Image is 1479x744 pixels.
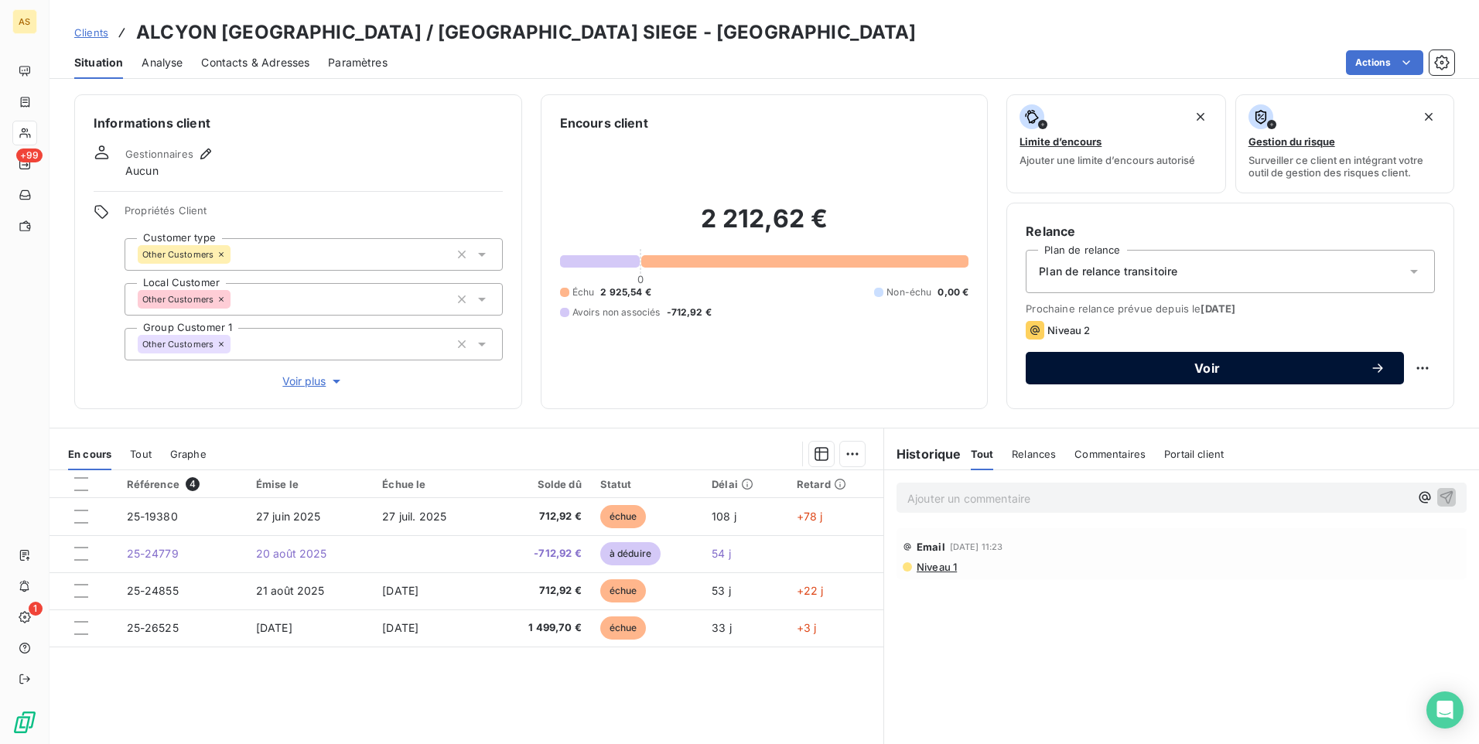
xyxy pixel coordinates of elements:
[600,579,647,602] span: échue
[917,541,945,553] span: Email
[600,505,647,528] span: échue
[1235,94,1454,193] button: Gestion du risqueSurveiller ce client en intégrant votre outil de gestion des risques client.
[950,542,1003,551] span: [DATE] 11:23
[127,510,178,523] span: 25-19380
[1020,135,1102,148] span: Limite d’encours
[74,55,123,70] span: Situation
[231,247,243,261] input: Ajouter une valeur
[382,510,446,523] span: 27 juil. 2025
[797,584,824,597] span: +22 j
[600,542,661,565] span: à déduire
[499,583,582,599] span: 712,92 €
[712,547,731,560] span: 54 j
[712,510,736,523] span: 108 j
[797,621,817,634] span: +3 j
[600,285,651,299] span: 2 925,54 €
[1026,352,1404,384] button: Voir
[1248,135,1335,148] span: Gestion du risque
[1026,222,1435,241] h6: Relance
[142,250,213,259] span: Other Customers
[712,478,778,490] div: Délai
[382,621,418,634] span: [DATE]
[560,114,648,132] h6: Encours client
[712,584,731,597] span: 53 j
[282,374,344,389] span: Voir plus
[1047,324,1090,336] span: Niveau 2
[712,621,732,634] span: 33 j
[572,285,595,299] span: Échu
[68,448,111,460] span: En cours
[127,621,179,634] span: 25-26525
[382,478,480,490] div: Échue le
[1201,302,1235,315] span: [DATE]
[1012,448,1056,460] span: Relances
[600,616,647,640] span: échue
[142,55,183,70] span: Analyse
[125,204,503,226] span: Propriétés Client
[1426,691,1464,729] div: Open Intercom Messenger
[1026,302,1435,315] span: Prochaine relance prévue depuis le
[142,295,213,304] span: Other Customers
[256,478,364,490] div: Émise le
[499,478,582,490] div: Solde dû
[231,337,243,351] input: Ajouter une valeur
[1020,154,1195,166] span: Ajouter une limite d’encours autorisé
[382,584,418,597] span: [DATE]
[125,373,503,390] button: Voir plus
[1039,264,1177,279] span: Plan de relance transitoire
[127,547,179,560] span: 25-24779
[1006,94,1225,193] button: Limite d’encoursAjouter une limite d’encours autorisé
[971,448,994,460] span: Tout
[231,292,243,306] input: Ajouter une valeur
[74,26,108,39] span: Clients
[186,477,200,491] span: 4
[94,114,503,132] h6: Informations client
[1346,50,1423,75] button: Actions
[1248,154,1441,179] span: Surveiller ce client en intégrant votre outil de gestion des risques client.
[938,285,968,299] span: 0,00 €
[201,55,309,70] span: Contacts & Adresses
[499,620,582,636] span: 1 499,70 €
[125,148,193,160] span: Gestionnaires
[29,602,43,616] span: 1
[1044,362,1370,374] span: Voir
[1074,448,1146,460] span: Commentaires
[142,340,213,349] span: Other Customers
[797,478,874,490] div: Retard
[600,478,693,490] div: Statut
[170,448,207,460] span: Graphe
[572,305,661,319] span: Avoirs non associés
[125,163,159,179] span: Aucun
[915,561,957,573] span: Niveau 1
[127,584,179,597] span: 25-24855
[1164,448,1224,460] span: Portail client
[256,621,292,634] span: [DATE]
[136,19,917,46] h3: ALCYON [GEOGRAPHIC_DATA] / [GEOGRAPHIC_DATA] SIEGE - [GEOGRAPHIC_DATA]
[256,547,327,560] span: 20 août 2025
[12,710,37,735] img: Logo LeanPay
[637,273,644,285] span: 0
[499,509,582,524] span: 712,92 €
[560,203,969,250] h2: 2 212,62 €
[127,477,237,491] div: Référence
[256,584,325,597] span: 21 août 2025
[74,25,108,40] a: Clients
[12,9,37,34] div: AS
[797,510,823,523] span: +78 j
[499,546,582,561] span: -712,92 €
[886,285,931,299] span: Non-échu
[130,448,152,460] span: Tout
[256,510,321,523] span: 27 juin 2025
[328,55,388,70] span: Paramètres
[667,305,712,319] span: -712,92 €
[16,148,43,162] span: +99
[884,445,962,463] h6: Historique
